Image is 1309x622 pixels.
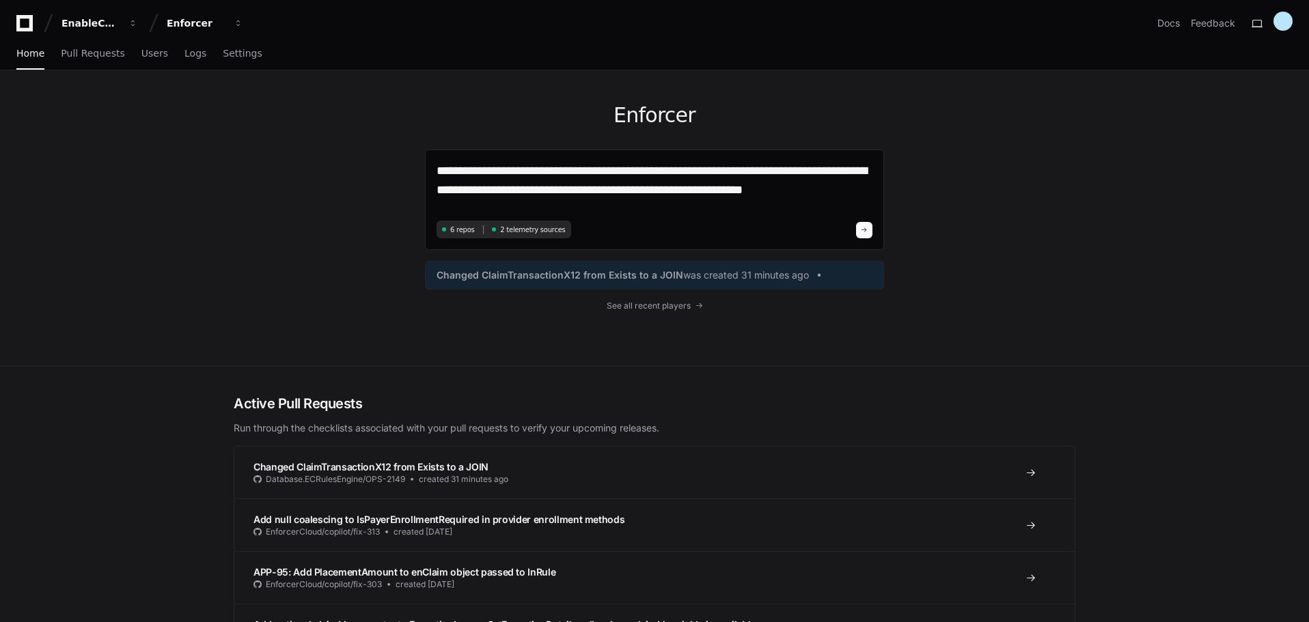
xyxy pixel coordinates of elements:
a: Pull Requests [61,38,124,70]
span: 2 telemetry sources [500,225,565,235]
span: Database.ECRulesEngine/OPS-2149 [266,474,405,485]
a: APP-95: Add PlacementAmount to enClaim object passed to InRuleEnforcerCloud/copilot/fix-303create... [234,551,1075,604]
h2: Active Pull Requests [234,394,1075,413]
a: Changed ClaimTransactionX12 from Exists to a JOINDatabase.ECRulesEngine/OPS-2149created 31 minute... [234,447,1075,498]
a: Add null coalescing to IsPayerEnrollmentRequired in provider enrollment methodsEnforcerCloud/copi... [234,498,1075,551]
button: Enforcer [161,11,249,36]
span: EnforcerCloud/copilot/fix-313 [266,526,380,537]
span: Pull Requests [61,49,124,57]
span: APP-95: Add PlacementAmount to enClaim object passed to InRule [253,566,555,578]
div: Enforcer [167,16,225,30]
a: Logs [184,38,206,70]
span: Users [141,49,168,57]
span: created [DATE] [396,579,454,590]
p: Run through the checklists associated with your pull requests to verify your upcoming releases. [234,421,1075,435]
span: See all recent players [607,300,691,311]
span: created [DATE] [394,526,452,537]
a: Users [141,38,168,70]
span: EnforcerCloud/copilot/fix-303 [266,579,382,590]
span: created 31 minutes ago [419,474,508,485]
button: EnableComp [56,11,143,36]
a: Settings [223,38,262,70]
a: Docs [1157,16,1180,30]
span: Changed ClaimTransactionX12 from Exists to a JOIN [437,268,683,282]
span: Logs [184,49,206,57]
span: Changed ClaimTransactionX12 from Exists to a JOIN [253,461,488,472]
h1: Enforcer [425,103,884,128]
button: Feedback [1191,16,1235,30]
a: Changed ClaimTransactionX12 from Exists to a JOINwas created 31 minutes ago [437,268,872,282]
div: EnableComp [61,16,120,30]
span: 6 repos [450,225,475,235]
span: Add null coalescing to IsPayerEnrollmentRequired in provider enrollment methods [253,513,624,525]
a: See all recent players [425,300,884,311]
span: Home [16,49,44,57]
a: Home [16,38,44,70]
span: Settings [223,49,262,57]
span: was created 31 minutes ago [683,268,809,282]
